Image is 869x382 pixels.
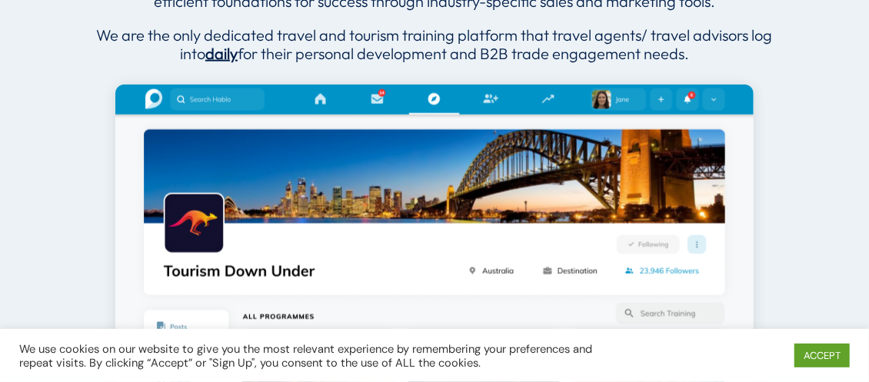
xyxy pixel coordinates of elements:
a: ACCEPT [794,344,850,367]
div: We use cookies on our website to give you the most relevant experience by remembering your prefer... [19,342,601,370]
p: We are the only dedicated travel and tourism training platform that travel agents/ travel advisor... [92,26,777,63]
b: daily [205,44,238,63]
